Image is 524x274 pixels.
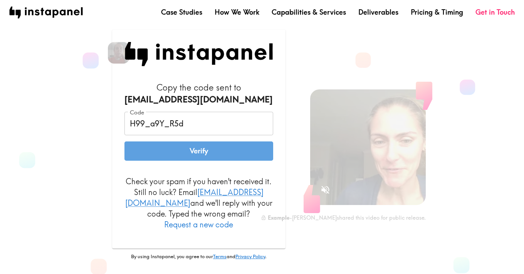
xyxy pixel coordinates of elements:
[272,7,346,17] a: Capabilities & Services
[213,253,227,259] a: Terms
[164,219,233,230] button: Request a new code
[124,112,273,136] input: xxx_xxx_xxx
[9,7,83,18] img: instapanel
[124,176,273,230] p: Check your spam if you haven't received it. Still no luck? Email and we'll reply with your code. ...
[475,7,515,17] a: Get in Touch
[125,187,264,208] a: [EMAIL_ADDRESS][DOMAIN_NAME]
[112,253,286,260] p: By using Instapanel, you agree to our and .
[108,42,129,64] img: Elizabeth
[124,82,273,106] h6: Copy the code sent to
[235,253,265,259] a: Privacy Policy
[124,42,273,66] img: Instapanel
[124,94,273,106] div: [EMAIL_ADDRESS][DOMAIN_NAME]
[124,141,273,161] button: Verify
[268,214,289,221] b: Example
[317,182,334,198] button: Sound is off
[411,7,463,17] a: Pricing & Timing
[130,108,144,117] label: Code
[358,7,398,17] a: Deliverables
[161,7,202,17] a: Case Studies
[215,7,259,17] a: How We Work
[261,214,426,221] div: - [PERSON_NAME] shared this video for public release.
